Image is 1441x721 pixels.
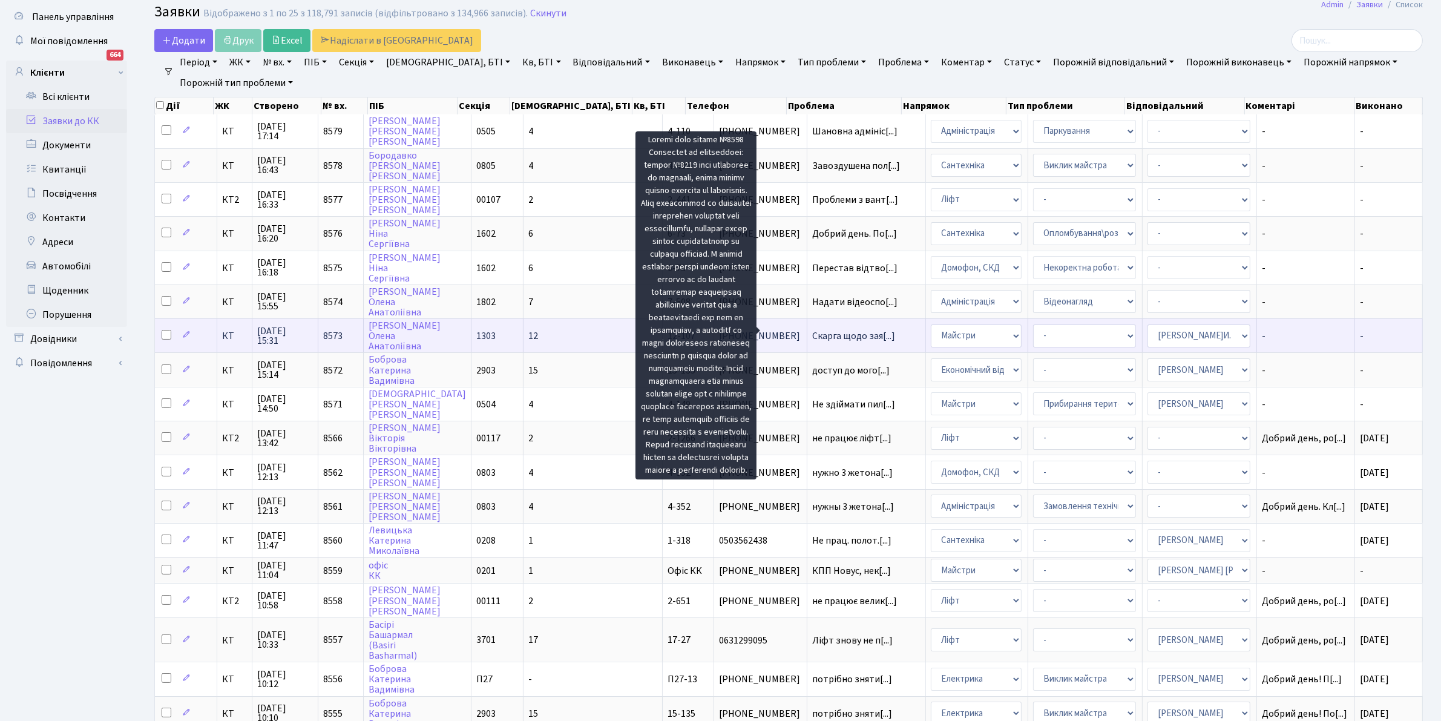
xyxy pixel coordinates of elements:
[6,327,127,351] a: Довідники
[323,364,343,377] span: 8572
[812,329,895,343] span: Скарга щодо зая[...]
[1262,594,1346,608] span: Добрий день, ро[...]
[458,97,510,114] th: Секція
[222,161,247,171] span: КТ
[719,709,802,719] span: [PHONE_NUMBER]
[369,559,388,582] a: офісКК
[1181,52,1296,73] a: Порожній виконавець
[154,1,200,22] span: Заявки
[323,262,343,275] span: 8575
[323,673,343,686] span: 8556
[719,331,802,341] span: [PHONE_NUMBER]
[476,534,496,547] span: 0208
[257,630,313,650] span: [DATE] 10:33
[30,35,108,48] span: Мої повідомлення
[222,596,247,606] span: КТ2
[369,456,441,490] a: [PERSON_NAME][PERSON_NAME][PERSON_NAME]
[1006,97,1125,114] th: Тип проблеми
[6,254,127,278] a: Автомобілі
[528,634,538,647] span: 17
[257,531,313,550] span: [DATE] 11:47
[1262,297,1350,307] span: -
[6,157,127,182] a: Квитанції
[719,502,802,512] span: [PHONE_NUMBER]
[668,534,691,547] span: 1-318
[476,594,501,608] span: 00111
[1262,468,1350,478] span: -
[1299,52,1402,73] a: Порожній напрямок
[175,52,222,73] a: Період
[719,263,802,273] span: [PHONE_NUMBER]
[668,673,697,686] span: П27-13
[258,52,297,73] a: № вх.
[812,262,898,275] span: Перестав відтво[...]
[6,182,127,206] a: Посвідчення
[812,364,890,377] span: доступ до мого[...]
[476,227,496,240] span: 1602
[812,466,893,479] span: нужно 3 жетона[...]
[1262,331,1350,341] span: -
[222,566,247,576] span: КТ
[323,398,343,411] span: 8571
[719,566,802,576] span: [PHONE_NUMBER]
[323,594,343,608] span: 8558
[1360,193,1364,206] span: -
[476,564,496,578] span: 0201
[1360,262,1364,275] span: -
[162,34,205,47] span: Додати
[812,159,900,173] span: Завоздушена пол[...]
[225,52,255,73] a: ЖК
[323,466,343,479] span: 8562
[257,190,313,209] span: [DATE] 16:33
[812,193,898,206] span: Проблеми з вант[...]
[6,230,127,254] a: Адреси
[323,125,343,138] span: 8579
[635,131,757,479] div: Loremi dolo sitame №8598 Consectet ad elitseddoei: tempor №8219 inci utlaboree do magnaali, enima...
[528,594,533,608] span: 2
[476,329,496,343] span: 1303
[257,561,313,580] span: [DATE] 11:04
[1360,594,1389,608] span: [DATE]
[1245,97,1355,114] th: Коментарі
[222,468,247,478] span: КТ
[222,636,247,645] span: КТ
[222,502,247,512] span: КТ
[1360,432,1389,445] span: [DATE]
[812,594,897,608] span: не працює велик[...]
[107,50,123,61] div: 664
[668,125,691,138] span: 4-110
[528,364,538,377] span: 15
[257,670,313,689] span: [DATE] 10:12
[257,394,313,413] span: [DATE] 14:50
[1262,127,1350,136] span: -
[214,97,252,114] th: ЖК
[175,73,298,93] a: Порожній тип проблеми
[257,429,313,448] span: [DATE] 13:42
[528,262,533,275] span: 6
[530,8,566,19] a: Скинути
[369,285,441,319] a: [PERSON_NAME]ОленаАнатоліївна
[1262,634,1346,647] span: Добрий день, ро[...]
[668,564,702,578] span: Офіс КК
[222,433,247,443] span: КТ2
[528,707,538,720] span: 15
[257,122,313,141] span: [DATE] 17:14
[476,193,501,206] span: 00107
[1360,125,1364,138] span: -
[528,534,533,547] span: 1
[668,500,691,513] span: 4-352
[323,159,343,173] span: 8578
[222,709,247,719] span: КТ
[812,564,891,578] span: КПП Новус, нек[...]
[323,534,343,547] span: 8560
[252,97,321,114] th: Створено
[1360,707,1389,720] span: [DATE]
[1262,707,1347,720] span: Добрий день! По[...]
[476,295,496,309] span: 1802
[1360,534,1389,547] span: [DATE]
[323,564,343,578] span: 8559
[719,297,802,307] span: [PHONE_NUMBER]
[528,466,533,479] span: 4
[155,97,214,114] th: Дії
[528,125,533,138] span: 4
